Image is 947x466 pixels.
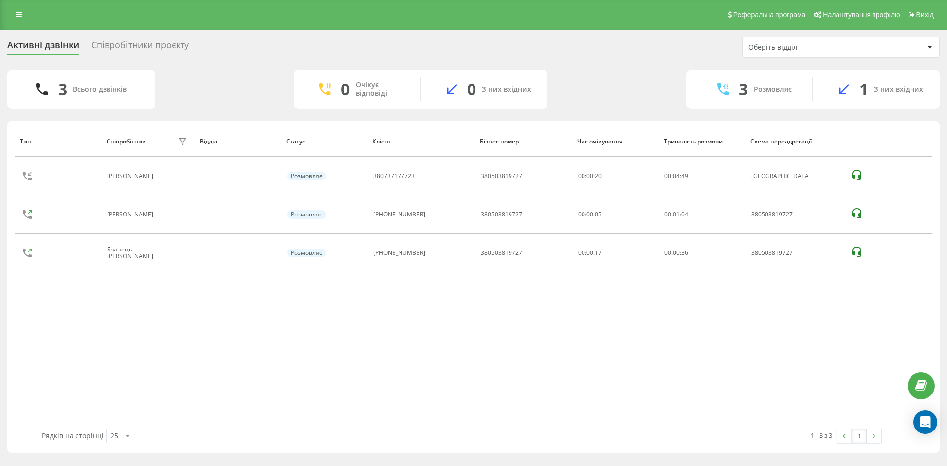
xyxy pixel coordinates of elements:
span: 04 [681,210,688,218]
div: [PHONE_NUMBER] [373,250,425,256]
div: 380503819727 [481,173,522,179]
div: 00:00:17 [578,250,654,256]
div: 380503819727 [481,250,522,256]
span: 01 [673,210,680,218]
div: 25 [110,431,118,441]
span: 00 [664,172,671,180]
div: [GEOGRAPHIC_DATA] [751,173,840,179]
div: Розмовляє [287,172,326,180]
div: Розмовляє [754,85,792,94]
div: : : [664,211,688,218]
div: : : [664,250,688,256]
div: Статус [286,138,363,145]
span: 49 [681,172,688,180]
div: Співробітники проєкту [91,40,189,55]
div: Відділ [200,138,277,145]
div: Клієнт [372,138,471,145]
div: З них вхідних [482,85,531,94]
div: [PHONE_NUMBER] [373,211,425,218]
div: [PERSON_NAME] [107,211,156,218]
div: 0 [341,80,350,99]
span: Реферальна програма [733,11,806,19]
span: 00 [673,249,680,257]
div: Бізнес номер [480,138,568,145]
div: Схема переадресації [750,138,840,145]
div: Всього дзвінків [73,85,127,94]
a: 1 [852,429,867,443]
div: 380503819727 [751,211,840,218]
div: Розмовляє [287,249,326,257]
div: Очікує відповіді [356,81,405,98]
div: 380503819727 [751,250,840,256]
span: Вихід [916,11,934,19]
div: Open Intercom Messenger [913,410,937,434]
div: [PERSON_NAME] [107,173,156,179]
span: 00 [664,210,671,218]
div: 00:00:20 [578,173,654,179]
div: Тип [20,138,97,145]
span: 04 [673,172,680,180]
div: Розмовляє [287,210,326,219]
div: 3 [739,80,748,99]
span: Налаштування профілю [823,11,900,19]
div: Тривалість розмови [664,138,741,145]
div: 3 [58,80,67,99]
div: : : [664,173,688,179]
span: 00 [664,249,671,257]
div: 380737177723 [373,173,415,179]
div: 0 [467,80,476,99]
div: 00:00:05 [578,211,654,218]
span: 36 [681,249,688,257]
div: 1 [859,80,868,99]
div: Оберіть відділ [748,43,866,52]
div: З них вхідних [874,85,923,94]
div: Співробітник [107,138,146,145]
div: Активні дзвінки [7,40,79,55]
div: 1 - 3 з 3 [811,430,832,440]
span: Рядків на сторінці [42,431,104,440]
div: Бранець [PERSON_NAME] [107,246,175,260]
div: Час очікування [577,138,654,145]
div: 380503819727 [481,211,522,218]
